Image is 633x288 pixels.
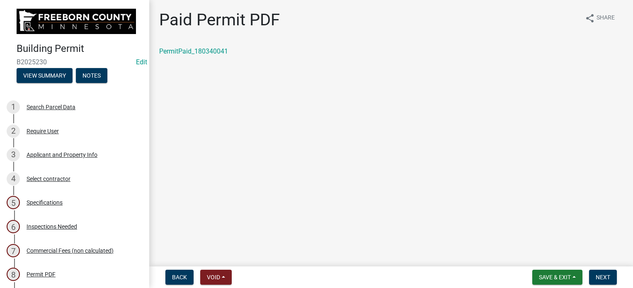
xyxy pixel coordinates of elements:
div: 4 [7,172,20,185]
wm-modal-confirm: Notes [76,73,107,79]
div: Commercial Fees (non calculated) [27,248,114,254]
div: 7 [7,244,20,257]
div: Select contractor [27,176,70,182]
img: Freeborn County, Minnesota [17,9,136,34]
div: Search Parcel Data [27,104,75,110]
span: Void [207,274,220,281]
div: 8 [7,268,20,281]
div: Permit PDF [27,271,56,277]
button: Save & Exit [532,270,582,285]
button: View Summary [17,68,73,83]
span: B2025230 [17,58,133,66]
wm-modal-confirm: Edit Application Number [136,58,147,66]
span: Next [596,274,610,281]
span: Share [597,13,615,23]
div: Applicant and Property Info [27,152,97,158]
i: share [585,13,595,23]
h4: Building Permit [17,43,143,55]
div: 2 [7,124,20,138]
div: 6 [7,220,20,233]
div: 3 [7,148,20,161]
span: Save & Exit [539,274,571,281]
div: Require User [27,128,59,134]
button: Notes [76,68,107,83]
button: Back [165,270,194,285]
div: 5 [7,196,20,209]
button: Next [589,270,617,285]
div: Inspections Needed [27,224,77,229]
a: PermitPaid_180340041 [159,47,228,55]
span: Back [172,274,187,281]
div: 1 [7,100,20,114]
div: Specifications [27,200,63,205]
h1: Paid Permit PDF [159,10,280,30]
button: shareShare [578,10,621,26]
a: Edit [136,58,147,66]
wm-modal-confirm: Summary [17,73,73,79]
button: Void [200,270,232,285]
